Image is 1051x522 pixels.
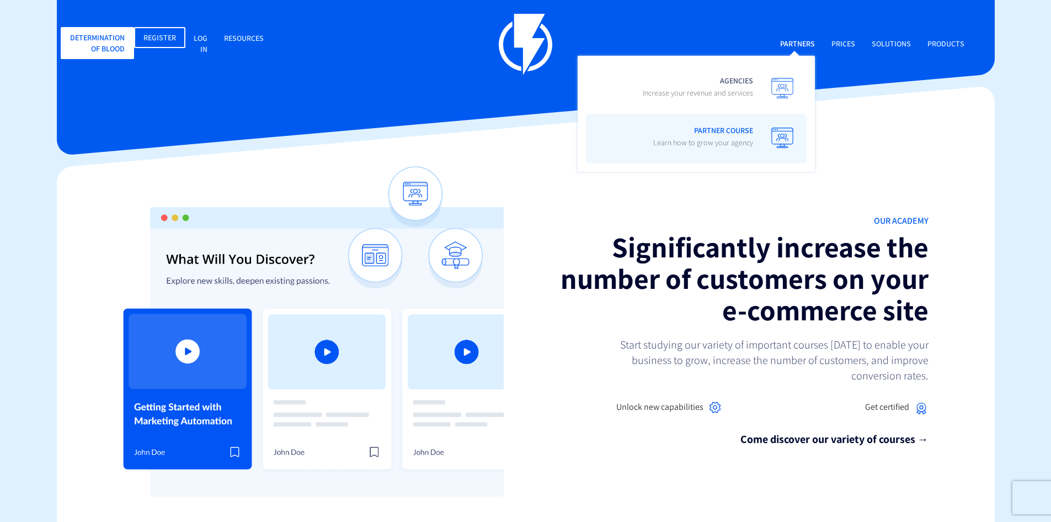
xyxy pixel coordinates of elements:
a: Resources [216,27,272,51]
font: Resources [224,33,264,43]
font: Partners [780,39,815,49]
font: Increase your revenue and services [643,88,753,98]
a: Determination of blood [61,27,134,59]
a: Prices [823,33,863,56]
font: Prices [831,39,855,49]
font: Solutions [872,39,911,49]
a: Register [134,27,185,48]
a: Partners [772,33,823,56]
font: Agencies [720,76,753,86]
font: Our Academy [874,215,929,226]
a: Partner CourseLearn how to grow your agency [586,114,807,164]
font: Unlock new capabilities [616,401,703,413]
font: Partner Course [694,125,753,135]
a: Products [919,33,973,56]
font: Learn how to grow your agency [653,138,753,147]
font: Significantly increase the number of customers on your e-commerce site [561,228,929,329]
font: Log in [194,33,207,54]
font: Register [143,33,176,43]
font: Determination of blood [70,33,125,54]
a: Solutions [863,33,919,56]
a: AgenciesIncrease your revenue and services [586,64,807,114]
font: Come discover our variety of courses → [740,432,929,446]
font: Products [927,39,964,49]
font: Get certified [865,401,909,413]
a: Come discover our variety of courses → [534,431,929,447]
font: Start studying our variety of important courses [DATE] to enable your business to grow, increase ... [620,338,929,383]
a: Log in [185,27,216,62]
